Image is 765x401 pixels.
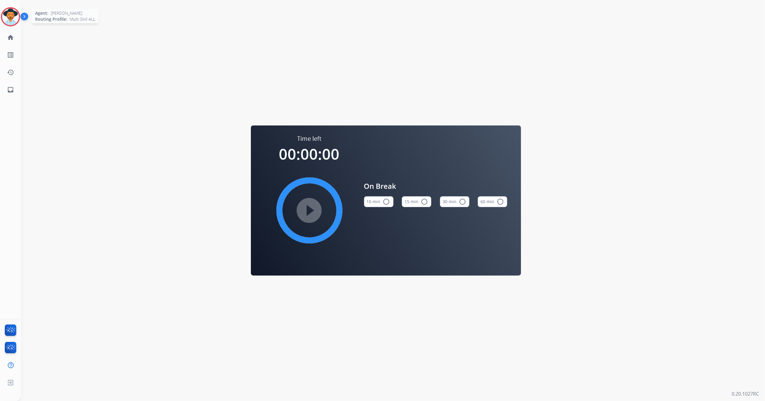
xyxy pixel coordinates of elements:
[7,51,14,59] mat-icon: list_alt
[2,8,19,25] img: avatar
[297,134,321,143] span: Time left
[383,198,390,205] mat-icon: radio_button_unchecked
[364,196,393,207] button: 10 min
[478,196,507,207] button: 60 min
[35,16,67,22] span: Routing Profile:
[279,144,340,164] span: 00:00:00
[402,196,431,207] button: 15 min
[364,181,507,191] span: On Break
[51,10,82,16] span: [PERSON_NAME]
[7,69,14,76] mat-icon: history
[7,34,14,41] mat-icon: home
[497,198,504,205] mat-icon: radio_button_unchecked
[732,390,759,397] p: 0.20.1027RC
[35,10,48,16] span: Agent:
[421,198,428,205] mat-icon: radio_button_unchecked
[70,16,95,22] span: Multi Skill ALL
[7,86,14,93] mat-icon: inbox
[459,198,466,205] mat-icon: radio_button_unchecked
[440,196,469,207] button: 30 min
